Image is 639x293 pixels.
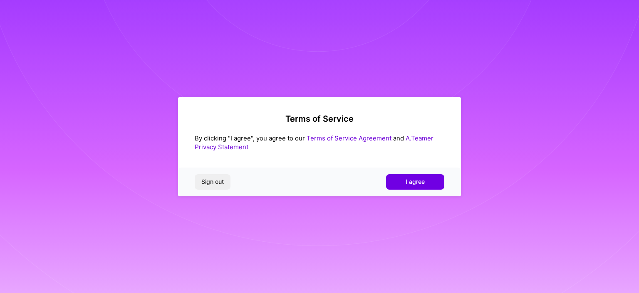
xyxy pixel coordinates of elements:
h2: Terms of Service [195,114,444,124]
span: I agree [406,178,425,186]
span: Sign out [201,178,224,186]
button: Sign out [195,174,230,189]
div: By clicking "I agree", you agree to our and [195,134,444,151]
button: I agree [386,174,444,189]
a: Terms of Service Agreement [307,134,391,142]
